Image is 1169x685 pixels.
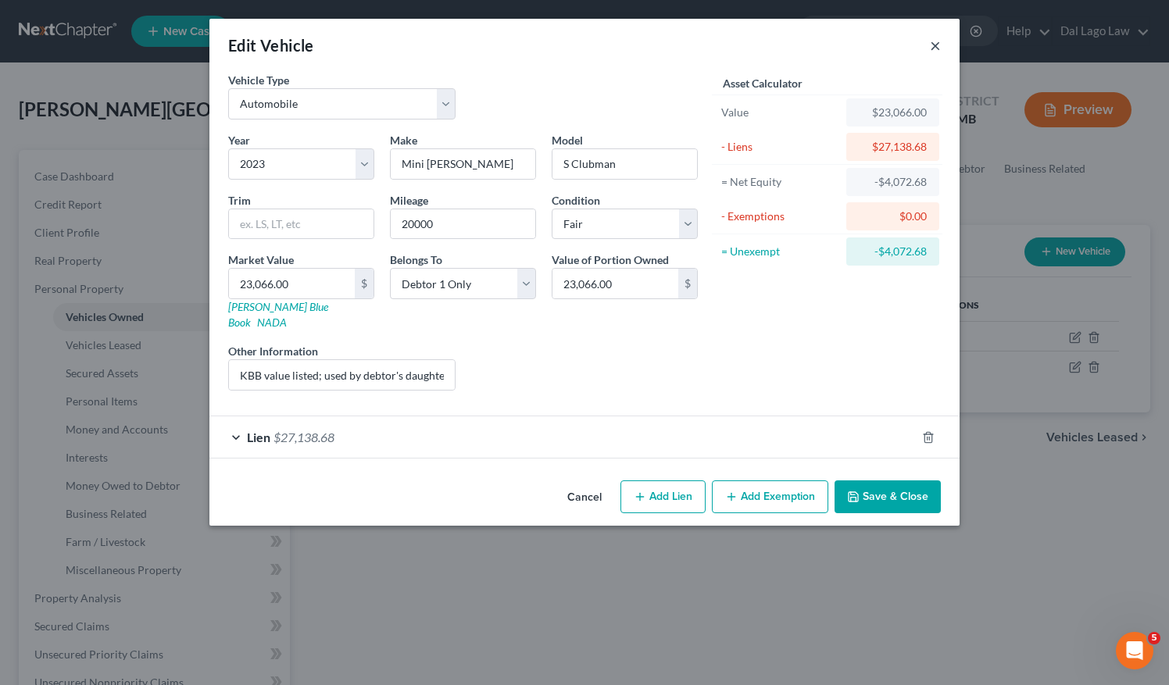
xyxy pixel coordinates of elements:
div: $0.00 [859,209,927,224]
label: Other Information [228,343,318,359]
div: $ [355,269,374,298]
input: ex. Nissan [391,149,535,179]
span: $27,138.68 [273,430,334,444]
input: 0.00 [552,269,678,298]
label: Value of Portion Owned [552,252,669,268]
label: Market Value [228,252,294,268]
label: Trim [228,192,251,209]
button: Save & Close [835,480,941,513]
span: Belongs To [390,253,442,266]
span: Lien [247,430,270,444]
input: ex. LS, LT, etc [229,209,374,239]
input: ex. Altima [552,149,697,179]
label: Mileage [390,192,428,209]
label: Year [228,132,250,148]
div: Value [721,105,839,120]
label: Vehicle Type [228,72,289,88]
input: 0.00 [229,269,355,298]
div: $ [678,269,697,298]
a: NADA [257,316,287,329]
a: [PERSON_NAME] Blue Book [228,300,328,329]
button: × [930,36,941,55]
div: = Unexempt [721,244,839,259]
button: Cancel [555,482,614,513]
span: 5 [1148,632,1160,644]
button: Add Exemption [712,480,828,513]
label: Model [552,132,583,148]
div: -$4,072.68 [859,244,927,259]
span: Make [390,134,417,147]
button: Add Lien [620,480,706,513]
div: $27,138.68 [859,139,927,155]
input: (optional) [229,360,455,390]
div: - Exemptions [721,209,839,224]
label: Asset Calculator [723,75,803,91]
div: -$4,072.68 [859,174,927,190]
iframe: Intercom live chat [1116,632,1153,669]
label: Condition [552,192,600,209]
div: = Net Equity [721,174,839,190]
div: $23,066.00 [859,105,927,120]
input: -- [391,209,535,239]
div: - Liens [721,139,839,155]
div: Edit Vehicle [228,34,314,56]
